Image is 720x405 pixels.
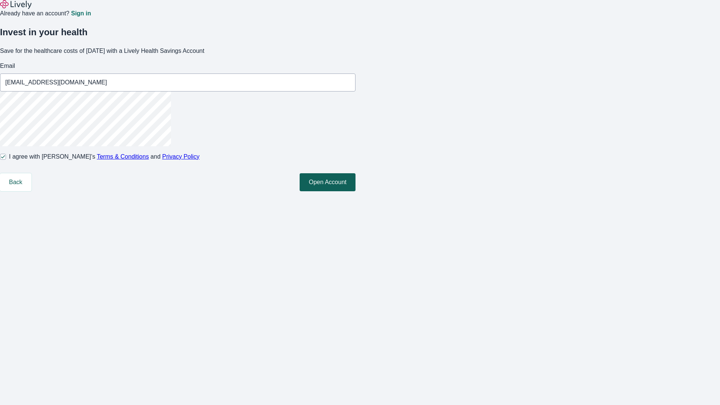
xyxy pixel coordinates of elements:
[71,10,91,16] a: Sign in
[9,152,199,161] span: I agree with [PERSON_NAME]’s and
[300,173,355,191] button: Open Account
[162,153,200,160] a: Privacy Policy
[97,153,149,160] a: Terms & Conditions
